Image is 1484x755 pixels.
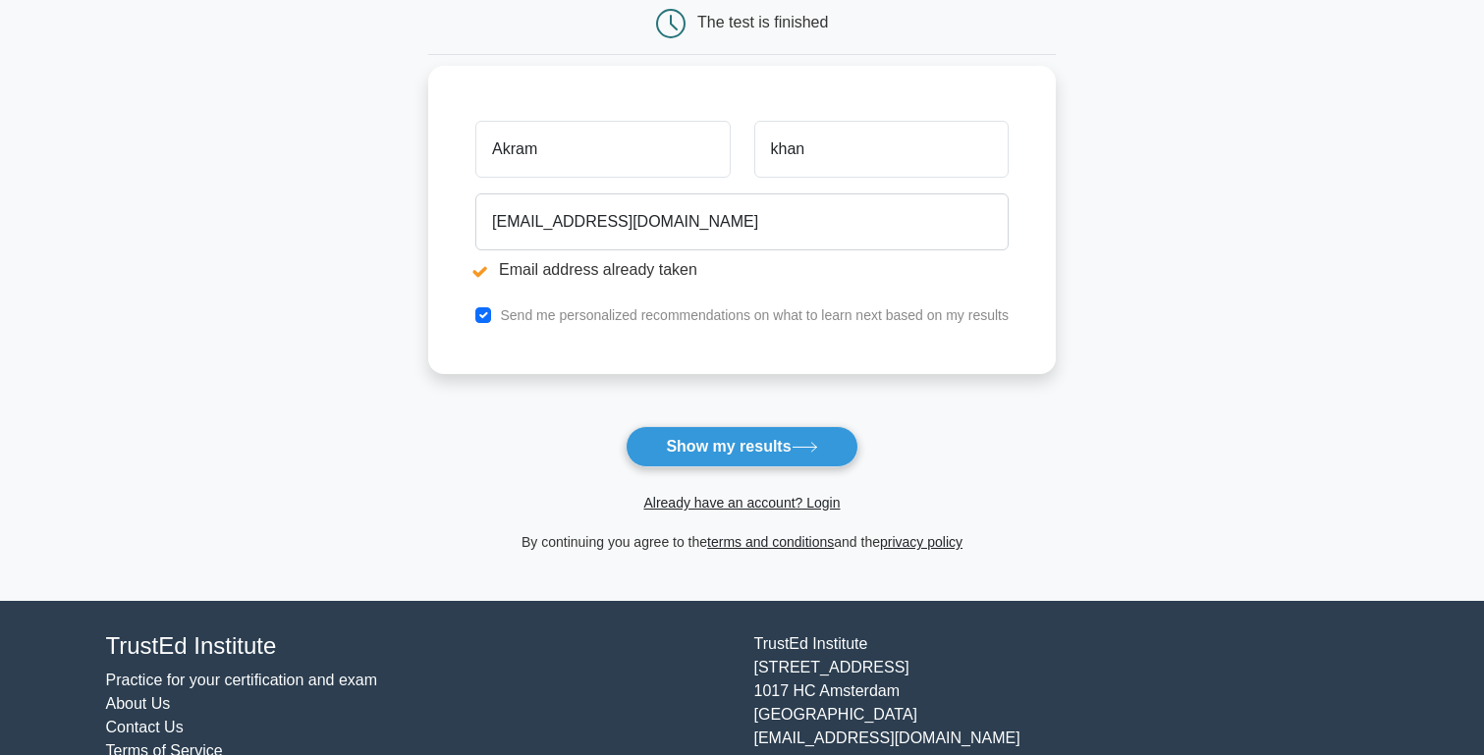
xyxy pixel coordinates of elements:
[106,695,171,712] a: About Us
[643,495,840,511] a: Already have an account? Login
[475,258,1009,282] li: Email address already taken
[106,632,731,661] h4: TrustEd Institute
[106,672,378,688] a: Practice for your certification and exam
[106,719,184,735] a: Contact Us
[475,121,730,178] input: First name
[880,534,962,550] a: privacy policy
[416,530,1068,554] div: By continuing you agree to the and the
[754,121,1009,178] input: Last name
[475,193,1009,250] input: Email
[707,534,834,550] a: terms and conditions
[697,14,828,30] div: The test is finished
[626,426,857,467] button: Show my results
[500,307,1009,323] label: Send me personalized recommendations on what to learn next based on my results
